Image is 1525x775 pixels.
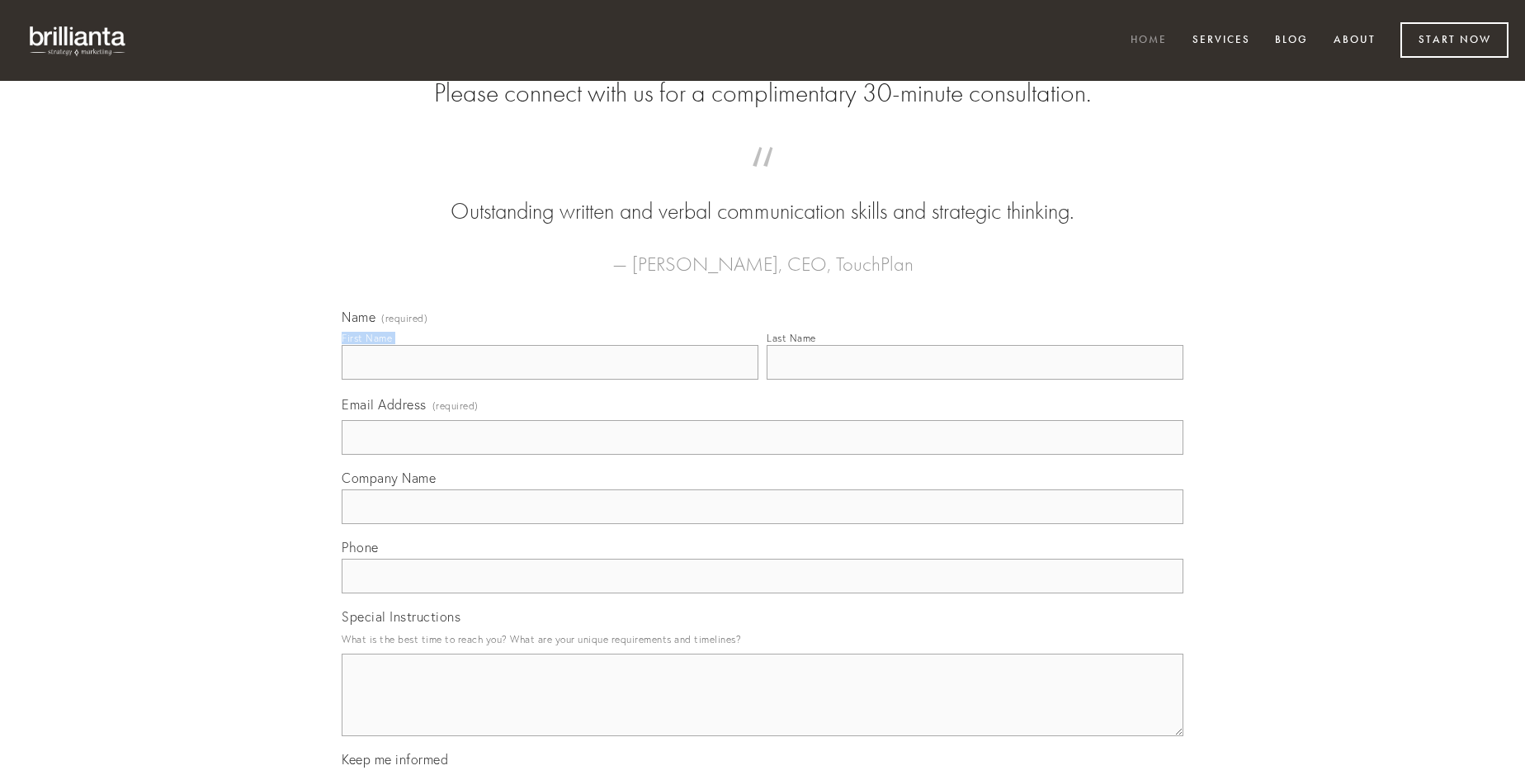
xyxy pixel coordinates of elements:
[1182,27,1261,54] a: Services
[342,751,448,768] span: Keep me informed
[1400,22,1508,58] a: Start Now
[342,396,427,413] span: Email Address
[1120,27,1178,54] a: Home
[381,314,427,324] span: (required)
[342,470,436,486] span: Company Name
[342,608,460,625] span: Special Instructions
[342,309,375,325] span: Name
[432,395,479,417] span: (required)
[1323,27,1386,54] a: About
[368,163,1157,196] span: “
[342,539,379,555] span: Phone
[368,228,1157,281] figcaption: — [PERSON_NAME], CEO, TouchPlan
[368,163,1157,228] blockquote: Outstanding written and verbal communication skills and strategic thinking.
[767,332,816,344] div: Last Name
[342,78,1183,109] h2: Please connect with us for a complimentary 30-minute consultation.
[342,332,392,344] div: First Name
[1264,27,1319,54] a: Blog
[342,628,1183,650] p: What is the best time to reach you? What are your unique requirements and timelines?
[17,17,140,64] img: brillianta - research, strategy, marketing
